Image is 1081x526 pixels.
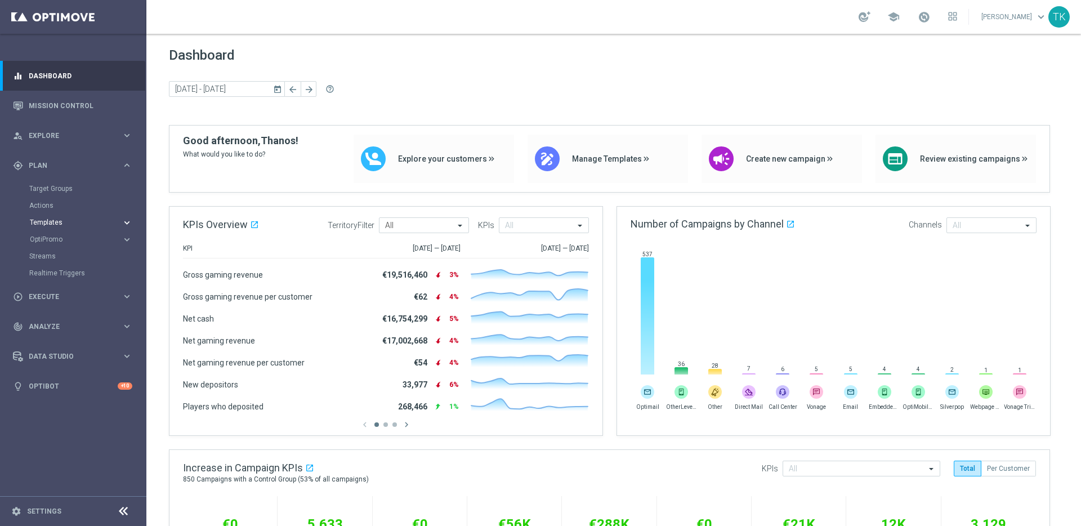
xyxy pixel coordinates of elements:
i: lightbulb [13,381,23,391]
a: Dashboard [29,61,132,91]
span: keyboard_arrow_down [1035,11,1047,23]
button: Templates keyboard_arrow_right [29,218,133,227]
button: gps_fixed Plan keyboard_arrow_right [12,161,133,170]
button: play_circle_outline Execute keyboard_arrow_right [12,292,133,301]
i: person_search [13,131,23,141]
button: Data Studio keyboard_arrow_right [12,352,133,361]
div: TK [1048,6,1070,28]
div: Plan [13,161,122,171]
div: Actions [29,197,145,214]
span: Explore [29,132,122,139]
button: track_changes Analyze keyboard_arrow_right [12,322,133,331]
div: Templates [30,219,122,226]
div: Streams [29,248,145,265]
button: equalizer Dashboard [12,72,133,81]
div: Optibot [13,371,132,401]
span: Data Studio [29,353,122,360]
div: Templates [29,214,145,231]
div: Data Studio [13,351,122,362]
i: keyboard_arrow_right [122,217,132,228]
i: keyboard_arrow_right [122,160,132,171]
i: keyboard_arrow_right [122,321,132,332]
div: OptiPromo [30,236,122,243]
div: Execute [13,292,122,302]
i: keyboard_arrow_right [122,291,132,302]
div: Realtime Triggers [29,265,145,282]
i: track_changes [13,322,23,332]
button: OptiPromo keyboard_arrow_right [29,235,133,244]
i: keyboard_arrow_right [122,234,132,245]
a: Actions [29,201,117,210]
i: equalizer [13,71,23,81]
a: Target Groups [29,184,117,193]
div: Mission Control [13,91,132,121]
div: Explore [13,131,122,141]
a: Optibot [29,371,118,401]
a: Streams [29,252,117,261]
button: lightbulb Optibot +10 [12,382,133,391]
i: keyboard_arrow_right [122,130,132,141]
div: Dashboard [13,61,132,91]
i: keyboard_arrow_right [122,351,132,362]
span: Plan [29,162,122,169]
a: [PERSON_NAME]keyboard_arrow_down [980,8,1048,25]
a: Realtime Triggers [29,269,117,278]
i: settings [11,506,21,516]
div: +10 [118,382,132,390]
span: school [887,11,900,23]
span: OptiPromo [30,236,110,243]
button: person_search Explore keyboard_arrow_right [12,131,133,140]
a: Settings [27,508,61,515]
button: Mission Control [12,101,133,110]
div: Target Groups [29,180,145,197]
div: OptiPromo [29,231,145,248]
a: Mission Control [29,91,132,121]
div: Analyze [13,322,122,332]
span: Execute [29,293,122,300]
i: play_circle_outline [13,292,23,302]
i: gps_fixed [13,161,23,171]
span: Templates [30,219,110,226]
span: Analyze [29,323,122,330]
